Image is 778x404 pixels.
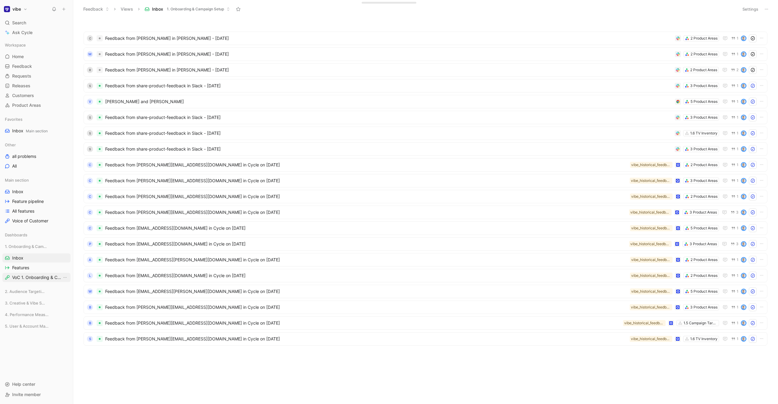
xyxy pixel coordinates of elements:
div: 2. Audience Targeting [2,287,71,298]
span: 1 [737,147,738,151]
span: Inbox [12,189,23,195]
img: avatar [742,99,746,104]
div: 2 Product Areas [690,273,718,279]
div: 3. Creative & Vibe Studio [2,298,71,309]
div: vibe_historical_feedback [DATE] 18:05 [631,288,671,294]
div: C [87,178,93,184]
div: C [87,162,93,168]
button: Inbox1. Onboarding & Campaign Setup [142,5,233,14]
span: Feedback from [PERSON_NAME][EMAIL_ADDRESS][DOMAIN_NAME] in Cycle on [DATE] [105,304,627,311]
a: Requests [2,71,71,81]
span: Feedback from [PERSON_NAME][EMAIL_ADDRESS][DOMAIN_NAME] in Cycle on [DATE] [105,319,621,327]
img: avatar [742,68,746,72]
span: Releases [12,83,30,89]
div: P [87,241,93,247]
div: 1.6 TV Inventory [690,336,718,342]
span: 4. Performance Measurement & Insights [5,312,50,318]
button: 1 [730,114,740,121]
a: Feature pipeline [2,197,71,206]
div: B [87,320,93,326]
a: All [2,162,71,171]
a: VoC 1. Onboarding & Campaign SetupView actions [2,273,71,282]
span: Feedback from [EMAIL_ADDRESS][PERSON_NAME][DOMAIN_NAME] in Cycle on [DATE] [105,256,628,263]
a: PFeedback from [EMAIL_ADDRESS][DOMAIN_NAME] in Cycle on [DATE]3 Product Areasvibe_historical_feed... [84,237,767,251]
a: Customers [2,91,71,100]
div: 2 Product Areas [690,51,718,57]
div: S [87,336,93,342]
span: Product Areas [12,102,41,108]
div: vibe_historical_feedback [DATE] 18:05 [631,193,671,200]
div: 1. Onboarding & Campaign SetupInboxFeaturesVoC 1. Onboarding & Campaign SetupView actions [2,242,71,282]
div: Otherall problemsAll [2,140,71,171]
img: avatar [742,194,746,199]
a: CFeedback from [PERSON_NAME] in [PERSON_NAME] - [DATE]2 Product Areas1avatar [84,32,767,45]
a: Feedback [2,62,71,71]
div: 3 Product Areas [690,241,717,247]
button: 1 [730,82,740,89]
span: Feedback from share-product-feedback in Slack - [DATE] [105,82,672,89]
a: Inbox [2,187,71,196]
span: Dashboards [5,232,27,238]
img: avatar [742,321,746,325]
img: avatar [742,52,746,56]
a: sFeedback from share-product-feedback in Slack - [DATE]3 Product Areas1avatar [84,111,767,124]
button: 1 [730,336,740,342]
span: Feedback [12,63,32,69]
span: All [12,163,17,169]
span: Feedback from [PERSON_NAME][EMAIL_ADDRESS][DOMAIN_NAME] in Cycle on [DATE] [105,177,627,184]
span: Feedback from [PERSON_NAME] in [PERSON_NAME] - [DATE] [105,35,673,42]
button: 1 [730,177,740,184]
span: Main section [26,129,48,133]
span: 1 [737,274,738,277]
div: 3 Product Areas [690,114,718,120]
span: Feedback from [EMAIL_ADDRESS][PERSON_NAME][DOMAIN_NAME] in Cycle on [DATE] [105,288,628,295]
div: 3 Product Areas [690,178,718,184]
div: vibe_historical_feedback [DATE] 18:05 [630,241,670,247]
div: vibe_historical_feedback [DATE] 18:05 [631,273,671,279]
button: 1 [730,146,740,152]
div: M [87,51,93,57]
button: 1 [730,51,740,57]
div: 1. Onboarding & Campaign Setup [2,242,71,251]
div: 2 Product Areas [690,193,718,200]
a: AFeedback from [EMAIL_ADDRESS][PERSON_NAME][DOMAIN_NAME] in Cycle on [DATE]2 Product Areasvibe_hi... [84,253,767,266]
div: V [87,99,93,105]
button: 1 [730,193,740,200]
span: Voice of Customer [12,218,48,224]
a: sFeedback from share-product-feedback in Slack - [DATE]1.6 TV Inventory1avatar [84,127,767,140]
div: vibe_historical_feedback [DATE] 18:05 [624,320,664,326]
button: 1 [730,304,740,311]
span: 1. Onboarding & Campaign Setup [167,6,224,12]
div: vibe_historical_feedback [DATE] 18:05 [631,304,671,310]
div: s [87,130,93,136]
div: s [87,146,93,152]
a: Releases [2,81,71,90]
a: MFeedback from [PERSON_NAME] in [PERSON_NAME] - [DATE]2 Product Areas1avatar [84,47,767,61]
button: 1 [730,162,740,168]
span: 1 [737,321,738,325]
img: avatar [742,147,746,151]
button: Feedback [81,5,112,14]
span: Main section [5,177,29,183]
span: Feedback from [PERSON_NAME][EMAIL_ADDRESS][DOMAIN_NAME] in Cycle on [DATE] [105,161,628,169]
span: Workspace [5,42,26,48]
span: Feedback from [EMAIL_ADDRESS][DOMAIN_NAME] in Cycle on [DATE] [105,240,627,248]
span: all problems [12,153,36,159]
span: Help center [12,381,35,387]
span: Favorites [5,116,22,122]
a: lFeedback from [EMAIL_ADDRESS][DOMAIN_NAME] in Cycle on [DATE]2 Product Areasvibe_historical_feed... [84,269,767,282]
div: C [87,35,93,41]
a: RFeedback from [PERSON_NAME] in [PERSON_NAME] - [DATE]2 Product Areas2avatar [84,63,767,77]
a: All features [2,207,71,216]
span: Feedback from share-product-feedback in Slack - [DATE] [105,145,672,153]
span: 3. Creative & Vibe Studio [5,300,46,306]
div: s [87,83,93,89]
div: Main sectionInboxFeature pipelineAll featuresVoice of Customer [2,176,71,225]
img: avatar [742,163,746,167]
div: s [87,114,93,120]
span: Feedback from [PERSON_NAME] in [PERSON_NAME] - [DATE] [105,50,673,58]
button: 2 [730,67,740,73]
span: 2. Audience Targeting [5,288,45,294]
div: 4. Performance Measurement & Insights [2,310,71,319]
div: 3 Product Areas [690,209,717,215]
